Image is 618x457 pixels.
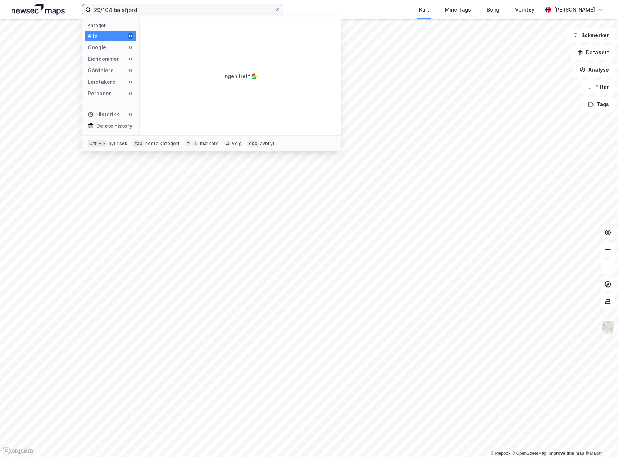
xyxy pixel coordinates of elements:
[582,422,618,457] div: Kontrollprogram for chat
[601,321,615,334] img: Z
[582,97,615,112] button: Tags
[567,28,615,42] button: Bokmerker
[128,112,133,117] div: 0
[88,78,115,86] div: Leietakere
[88,110,119,119] div: Historikk
[232,141,242,146] div: velg
[128,79,133,85] div: 0
[109,141,128,146] div: nytt søk
[549,451,584,456] a: Improve this map
[487,5,499,14] div: Bolig
[223,72,258,81] div: Ingen treff 💁‍♂️
[515,5,535,14] div: Verktøy
[88,55,119,63] div: Eiendommer
[581,80,615,94] button: Filter
[88,89,111,98] div: Personer
[145,141,179,146] div: neste kategori
[128,33,133,39] div: 0
[96,122,132,130] div: Delete history
[88,66,114,75] div: Gårdeiere
[582,422,618,457] iframe: Chat Widget
[128,56,133,62] div: 0
[491,451,510,456] a: Mapbox
[554,5,595,14] div: [PERSON_NAME]
[133,140,144,147] div: tab
[12,4,65,15] img: logo.a4113a55bc3d86da70a041830d287a7e.svg
[419,5,429,14] div: Kart
[91,4,274,15] input: Søk på adresse, matrikkel, gårdeiere, leietakere eller personer
[128,91,133,96] div: 0
[88,43,106,52] div: Google
[200,141,219,146] div: markere
[2,447,34,455] a: Mapbox homepage
[512,451,547,456] a: OpenStreetMap
[128,68,133,73] div: 0
[247,140,259,147] div: esc
[128,45,133,50] div: 0
[573,63,615,77] button: Analyse
[260,141,275,146] div: avbryt
[571,45,615,60] button: Datasett
[88,23,136,28] div: Kategori
[88,140,107,147] div: Ctrl + k
[445,5,471,14] div: Mine Tags
[88,32,97,40] div: Alle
